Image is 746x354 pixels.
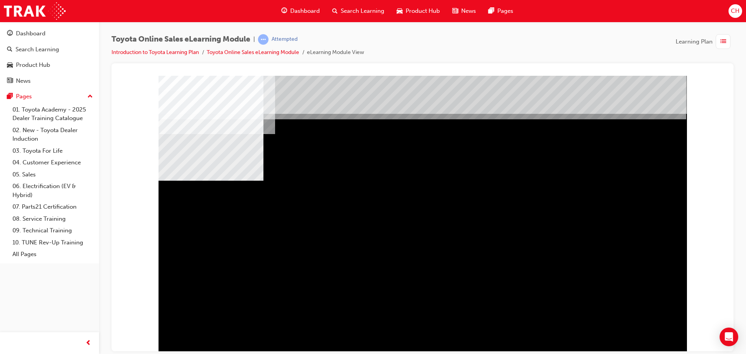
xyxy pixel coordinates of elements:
div: Dashboard [16,29,45,38]
a: 08. Service Training [9,213,96,225]
a: 06. Electrification (EV & Hybrid) [9,180,96,201]
span: Learning Plan [676,37,713,46]
a: 01. Toyota Academy - 2025 Dealer Training Catalogue [9,104,96,124]
span: up-icon [87,92,93,102]
span: car-icon [7,62,13,69]
div: Open Intercom Messenger [720,328,738,346]
li: eLearning Module View [307,48,364,57]
button: DashboardSearch LearningProduct HubNews [3,25,96,89]
span: | [253,35,255,44]
span: news-icon [7,78,13,85]
span: Dashboard [290,7,320,16]
button: Learning Plan [676,34,734,49]
span: prev-icon [85,338,91,348]
span: pages-icon [7,93,13,100]
a: 03. Toyota For Life [9,145,96,157]
span: CH [731,7,739,16]
a: 07. Parts21 Certification [9,201,96,213]
span: guage-icon [281,6,287,16]
div: Attempted [272,36,298,43]
a: 05. Sales [9,169,96,181]
a: Dashboard [3,26,96,41]
div: News [16,77,31,85]
span: Toyota Online Sales eLearning Module [112,35,250,44]
img: Trak [4,2,66,20]
a: 09. Technical Training [9,225,96,237]
a: 04. Customer Experience [9,157,96,169]
span: learningRecordVerb_ATTEMPT-icon [258,34,268,45]
a: news-iconNews [446,3,482,19]
a: News [3,74,96,88]
a: Search Learning [3,42,96,57]
span: news-icon [452,6,458,16]
button: CH [729,4,742,18]
button: Pages [3,89,96,104]
span: Search Learning [341,7,384,16]
span: News [461,7,476,16]
div: Pages [16,92,32,101]
span: car-icon [397,6,403,16]
span: pages-icon [488,6,494,16]
span: list-icon [720,37,726,47]
span: guage-icon [7,30,13,37]
a: Toyota Online Sales eLearning Module [207,49,299,56]
a: pages-iconPages [482,3,519,19]
a: 02. New - Toyota Dealer Induction [9,124,96,145]
a: guage-iconDashboard [275,3,326,19]
div: Search Learning [16,45,59,54]
span: Pages [497,7,513,16]
div: Product Hub [16,61,50,70]
span: search-icon [332,6,338,16]
span: Product Hub [406,7,440,16]
a: Product Hub [3,58,96,72]
a: car-iconProduct Hub [390,3,446,19]
a: Introduction to Toyota Learning Plan [112,49,199,56]
a: search-iconSearch Learning [326,3,390,19]
a: All Pages [9,248,96,260]
span: search-icon [7,46,12,53]
a: 10. TUNE Rev-Up Training [9,237,96,249]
